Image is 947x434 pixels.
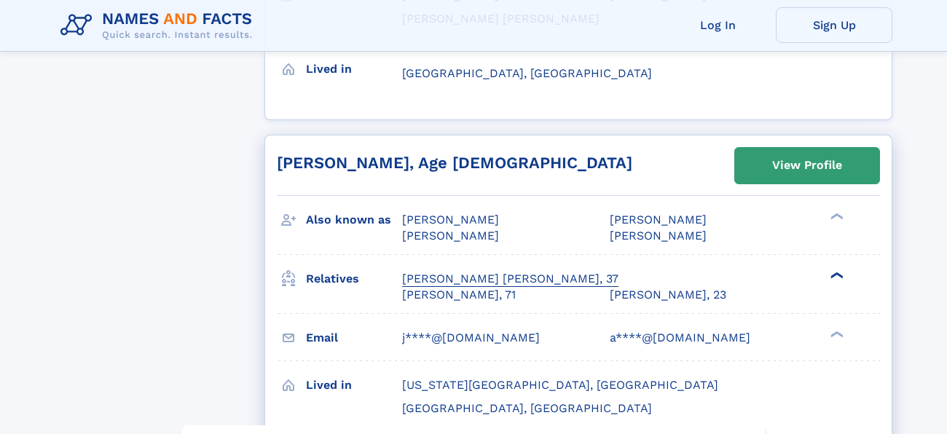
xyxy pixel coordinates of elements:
div: ❯ [827,211,844,221]
span: [US_STATE][GEOGRAPHIC_DATA], [GEOGRAPHIC_DATA] [402,378,718,392]
span: [PERSON_NAME] [610,213,707,226]
h3: Relatives [306,267,402,291]
a: [PERSON_NAME] [PERSON_NAME], 37 [402,271,618,287]
img: Logo Names and Facts [55,6,264,45]
a: [PERSON_NAME], Age [DEMOGRAPHIC_DATA] [277,154,632,172]
span: [GEOGRAPHIC_DATA], [GEOGRAPHIC_DATA] [402,66,652,80]
div: ❯ [827,271,844,280]
h3: Lived in [306,373,402,398]
div: View Profile [772,149,842,182]
a: [PERSON_NAME], 71 [402,287,516,303]
a: Sign Up [776,7,892,43]
a: Log In [659,7,776,43]
a: [PERSON_NAME], 23 [610,287,726,303]
h3: Also known as [306,208,402,232]
h3: Email [306,325,402,350]
span: [GEOGRAPHIC_DATA], [GEOGRAPHIC_DATA] [402,401,652,415]
span: [PERSON_NAME] [402,213,499,226]
h3: Lived in [306,57,402,82]
span: [PERSON_NAME] [610,229,707,242]
a: View Profile [735,148,879,183]
div: ❯ [827,330,844,339]
span: [PERSON_NAME] [402,229,499,242]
